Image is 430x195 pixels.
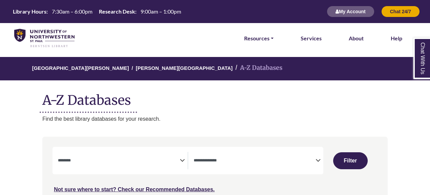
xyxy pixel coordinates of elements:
a: [GEOGRAPHIC_DATA][PERSON_NAME] [32,64,129,71]
span: 9:00am – 1:00pm [141,8,181,15]
h1: A-Z Databases [42,87,388,108]
th: Library Hours: [10,8,48,15]
a: Services [301,34,322,43]
button: My Account [327,6,374,17]
button: Chat 24/7 [381,6,420,17]
span: 7:30am – 6:00pm [52,8,92,15]
a: Hours Today [10,8,184,16]
a: Resources [244,34,274,43]
a: About [349,34,364,43]
img: library_home [14,29,74,48]
a: My Account [327,8,374,14]
a: Chat 24/7 [381,8,420,14]
p: Find the best library databases for your research. [42,115,388,123]
textarea: Search [194,158,316,164]
button: Submit for Search Results [333,152,368,169]
a: Help [391,34,402,43]
li: A-Z Databases [233,63,282,73]
th: Research Desk: [96,8,137,15]
textarea: Search [58,158,180,164]
a: [PERSON_NAME][GEOGRAPHIC_DATA] [136,64,233,71]
table: Hours Today [10,8,184,14]
nav: breadcrumb [42,57,388,80]
a: Not sure where to start? Check our Recommended Databases. [54,187,215,192]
